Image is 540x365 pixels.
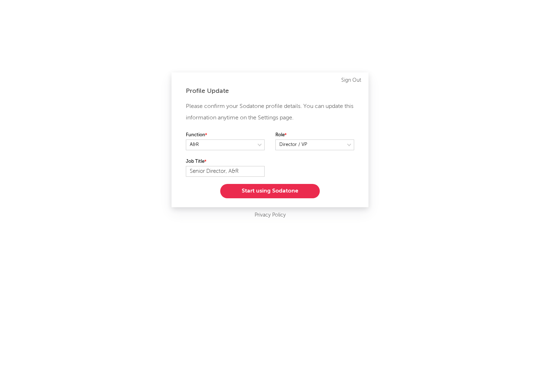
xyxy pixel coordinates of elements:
[186,131,265,139] label: Function
[186,101,354,124] p: Please confirm your Sodatone profile details. You can update this information anytime on the Sett...
[275,131,354,139] label: Role
[186,157,265,166] label: Job Title
[220,184,320,198] button: Start using Sodatone
[255,211,286,220] a: Privacy Policy
[341,76,361,85] a: Sign Out
[186,87,354,95] div: Profile Update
